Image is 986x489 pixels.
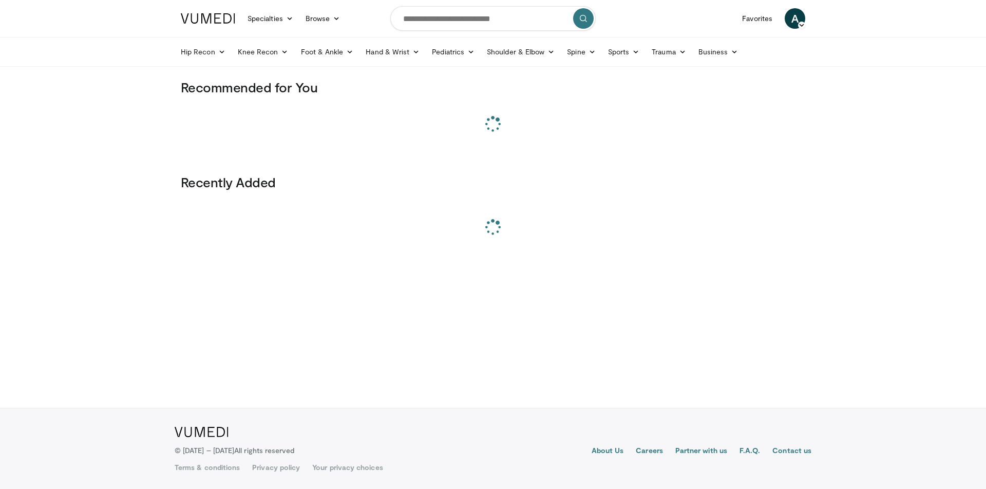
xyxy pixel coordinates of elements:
img: VuMedi Logo [181,13,235,24]
a: Specialties [241,8,299,29]
input: Search topics, interventions [390,6,596,31]
h3: Recently Added [181,174,805,190]
img: VuMedi Logo [175,427,229,437]
a: Shoulder & Elbow [481,42,561,62]
a: Terms & conditions [175,462,240,473]
a: Hip Recon [175,42,232,62]
a: Privacy policy [252,462,300,473]
p: © [DATE] – [DATE] [175,445,295,456]
a: Your privacy choices [312,462,383,473]
a: Careers [636,445,663,458]
a: Knee Recon [232,42,295,62]
a: About Us [592,445,624,458]
a: Business [692,42,745,62]
h3: Recommended for You [181,79,805,95]
a: Sports [602,42,646,62]
a: Foot & Ankle [295,42,360,62]
a: Spine [561,42,601,62]
a: A [785,8,805,29]
span: All rights reserved [234,446,294,455]
a: Pediatrics [426,42,481,62]
a: Hand & Wrist [359,42,426,62]
a: Partner with us [675,445,727,458]
a: Favorites [736,8,779,29]
a: Browse [299,8,347,29]
a: F.A.Q. [739,445,760,458]
a: Contact us [772,445,811,458]
a: Trauma [646,42,692,62]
